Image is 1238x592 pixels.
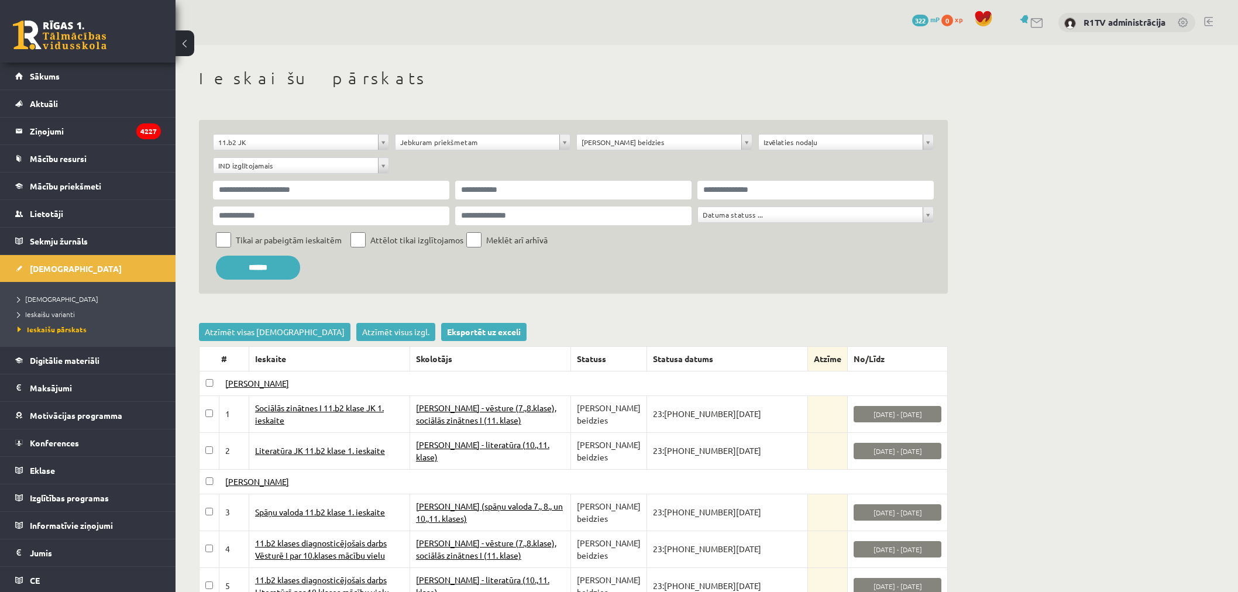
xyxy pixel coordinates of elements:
a: Aktuāli [15,90,161,117]
a: R1TV administrācija [1084,16,1165,28]
a: Sekmju žurnāls [15,228,161,254]
a: Eksportēt uz exceli [441,323,527,341]
td: 23:[PHONE_NUMBER][DATE] [646,395,807,432]
th: Atzīme [808,346,848,371]
a: Sākums [15,63,161,90]
span: Jebkuram priekšmetam [400,135,555,150]
img: R1TV administrācija [1064,18,1076,29]
a: Ieskaišu pārskats [18,324,164,335]
a: Mācību resursi [15,145,161,172]
a: Spāņu valoda 11.b2 klase 1. ieskaite [255,507,385,517]
span: [PERSON_NAME] beidzies [577,538,641,560]
span: Izvēlaties nodaļu [764,135,919,150]
span: [PERSON_NAME] beidzies [582,135,737,150]
span: 322 [912,15,928,26]
label: Attēlot tikai izglītojamos [370,232,463,247]
span: mP [930,15,940,24]
td: 3 [219,494,249,531]
th: Statusa datums [646,346,807,371]
td: 1 [219,395,249,432]
a: Maksājumi [15,374,161,401]
span: IND izglītojamais [218,158,373,173]
span: Lietotāji [30,208,63,219]
td: 4 [219,531,249,567]
a: Jebkuram priekšmetam [396,135,570,150]
a: [PERSON_NAME] [225,378,289,388]
span: Informatīvie ziņojumi [30,520,113,531]
span: [DATE] - [DATE] [854,443,941,459]
a: Literatūra JK 11.b2 klase 1. ieskaite [255,445,385,456]
td: 23:[PHONE_NUMBER][DATE] [646,494,807,531]
td: 2 [219,432,249,469]
a: 0 xp [941,15,968,24]
a: IND izglītojamais [214,158,388,173]
span: Motivācijas programma [30,410,122,421]
span: Datuma statuss ... [703,207,918,222]
a: Digitālie materiāli [15,347,161,374]
a: Lietotāji [15,200,161,227]
label: Meklēt arī arhīvā [486,232,548,247]
a: Atzīmēt visas [DEMOGRAPHIC_DATA] [199,323,350,341]
span: [PERSON_NAME] beidzies [577,501,641,524]
span: Mācību resursi [30,153,87,164]
a: 322 mP [912,15,940,24]
span: Aktuāli [30,98,58,109]
a: Eklase [15,457,161,484]
a: Ieskaišu varianti [18,309,164,319]
span: Eklase [30,465,55,476]
span: [PERSON_NAME] beidzies [577,402,641,425]
a: Konferences [15,429,161,456]
span: Ieskaišu pārskats [18,325,87,334]
a: [PERSON_NAME] beidzies [577,135,752,150]
a: Mācību priekšmeti [15,173,161,199]
span: Izglītības programas [30,493,109,503]
span: [DATE] - [DATE] [854,504,941,521]
span: CE [30,575,40,586]
a: [DEMOGRAPHIC_DATA] [18,294,164,304]
a: Ziņojumi4227 [15,118,161,144]
th: # [200,346,249,371]
a: [PERSON_NAME] [225,476,289,487]
a: [PERSON_NAME] - vēsture (7.,8.klase), sociālās zinātnes I (11. klase) [416,402,556,425]
a: 11.b2 JK [214,135,388,150]
span: Ieskaišu varianti [18,309,75,319]
span: Sekmju žurnāls [30,236,88,246]
a: Motivācijas programma [15,402,161,429]
th: Ieskaite [249,346,410,371]
td: 23:[PHONE_NUMBER][DATE] [646,432,807,469]
span: 0 [941,15,953,26]
legend: Maksājumi [30,374,161,401]
a: [PERSON_NAME] (spāņu valoda 7., 8., un 10.,11. klases) [416,501,563,524]
h1: Ieskaišu pārskats [199,68,948,88]
i: 4227 [136,123,161,139]
a: Sociālās zinātnes I 11.b2 klase JK 1. ieskaite [255,402,384,425]
span: [PERSON_NAME] beidzies [577,439,641,462]
a: Datuma statuss ... [698,207,933,222]
a: Izvēlaties nodaļu [759,135,934,150]
span: Digitālie materiāli [30,355,99,366]
span: [DEMOGRAPHIC_DATA] [30,263,122,274]
a: Rīgas 1. Tālmācības vidusskola [13,20,106,50]
th: Statuss [570,346,646,371]
a: Informatīvie ziņojumi [15,512,161,539]
span: [DATE] - [DATE] [854,541,941,557]
a: Atzīmēt visus izgl. [356,323,435,341]
th: Skolotājs [410,346,570,371]
span: [DEMOGRAPHIC_DATA] [18,294,98,304]
a: [PERSON_NAME] - literatūra (10.,11. klase) [416,439,549,462]
a: Jumis [15,539,161,566]
th: No/Līdz [848,346,948,371]
span: 11.b2 JK [218,135,373,150]
span: Mācību priekšmeti [30,181,101,191]
label: Tikai ar pabeigtām ieskaitēm [236,232,342,247]
span: [DATE] - [DATE] [854,406,941,422]
a: [DEMOGRAPHIC_DATA] [15,255,161,282]
a: 11.b2 klases diagnosticējošais darbs Vēsturē I par 10.klases mācību vielu [255,538,387,560]
a: [PERSON_NAME] - vēsture (7.,8.klase), sociālās zinātnes I (11. klase) [416,538,556,560]
span: Jumis [30,548,52,558]
span: Sākums [30,71,60,81]
legend: Ziņojumi [30,118,161,144]
td: 23:[PHONE_NUMBER][DATE] [646,531,807,567]
a: Izglītības programas [15,484,161,511]
span: Konferences [30,438,79,448]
